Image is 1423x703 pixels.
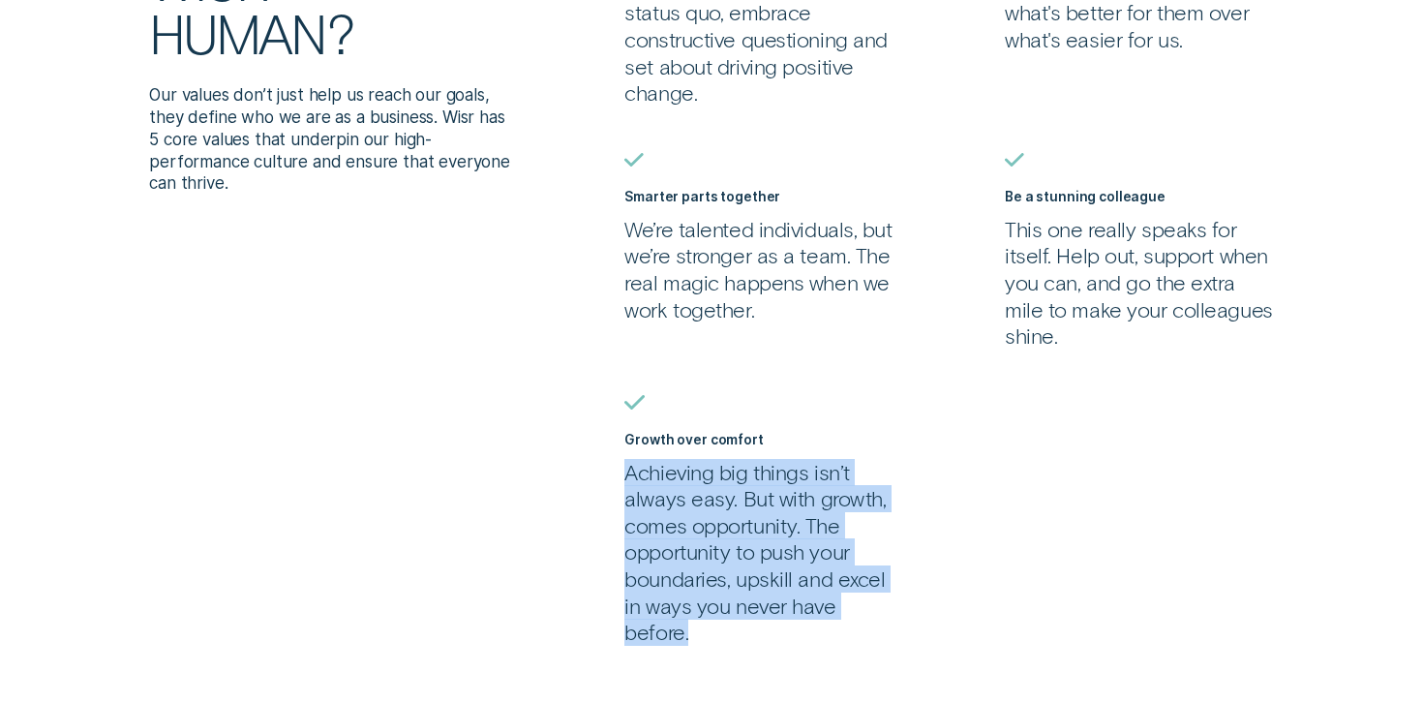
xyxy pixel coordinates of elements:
label: Smarter parts together [624,189,780,204]
p: This one really speaks for itself. Help out, support when you can, and go the extra mile to make ... [1005,216,1274,350]
p: Our values don’t just help us reach our goals, they define who we are as a business. Wisr has 5 c... [149,84,513,196]
p: We’re talented individuals, but we’re stronger as a team. The real magic happens when we work tog... [624,216,893,323]
label: Growth over comfort [624,432,763,447]
label: Be a stunning colleague [1005,189,1166,204]
p: Achieving big things isn’t always easy. But with growth, comes opportunity. The opportunity to pu... [624,459,893,646]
